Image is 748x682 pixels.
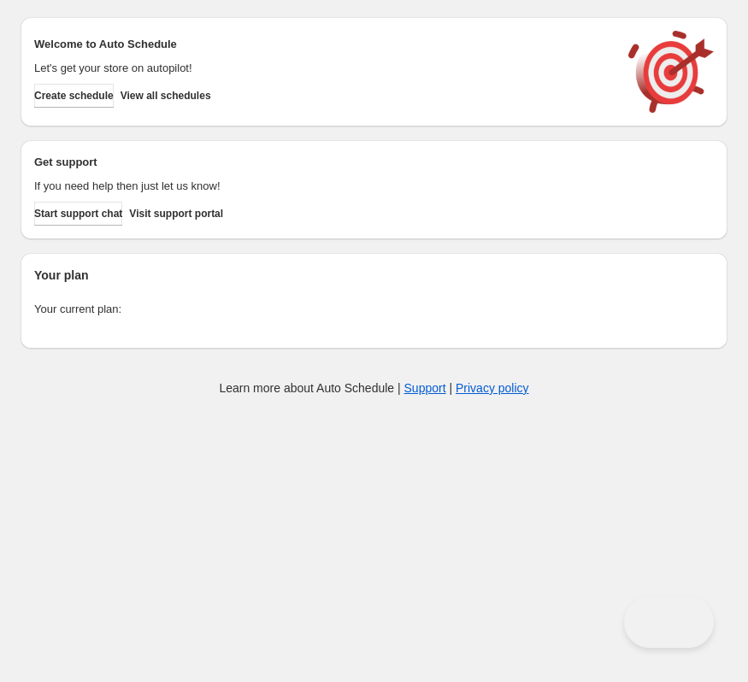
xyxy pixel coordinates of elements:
span: View all schedules [121,89,211,103]
p: Learn more about Auto Schedule | | [219,379,528,397]
h2: Your plan [34,267,714,284]
iframe: Toggle Customer Support [624,597,714,648]
span: Create schedule [34,89,114,103]
button: Create schedule [34,84,114,108]
button: View all schedules [121,84,211,108]
p: Your current plan: [34,301,714,318]
span: Start support chat [34,207,122,220]
a: Support [404,381,446,395]
h2: Get support [34,154,611,171]
a: Visit support portal [129,202,223,226]
h2: Welcome to Auto Schedule [34,36,611,53]
a: Start support chat [34,202,122,226]
span: Visit support portal [129,207,223,220]
p: Let's get your store on autopilot! [34,60,611,77]
p: If you need help then just let us know! [34,178,611,195]
a: Privacy policy [456,381,529,395]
